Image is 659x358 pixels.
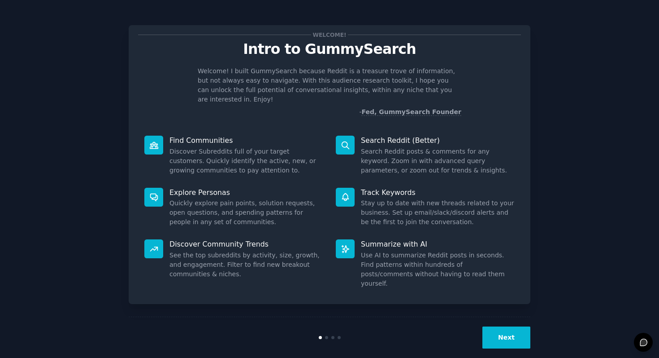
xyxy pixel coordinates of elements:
dd: See the top subreddits by activity, size, growth, and engagement. Filter to find new breakout com... [169,251,323,279]
span: Welcome! [311,30,348,40]
p: Intro to GummySearch [138,41,521,57]
a: Fed, GummySearch Founder [361,108,461,116]
dd: Quickly explore pain points, solution requests, open questions, and spending patterns for people ... [169,199,323,227]
dd: Stay up to date with new threads related to your business. Set up email/slack/discord alerts and ... [361,199,515,227]
dd: Discover Subreddits full of your target customers. Quickly identify the active, new, or growing c... [169,147,323,175]
button: Next [482,327,530,349]
p: Summarize with AI [361,239,515,249]
p: Track Keywords [361,188,515,197]
div: - [359,107,461,117]
p: Find Communities [169,136,323,145]
p: Search Reddit (Better) [361,136,515,145]
dd: Use AI to summarize Reddit posts in seconds. Find patterns within hundreds of posts/comments with... [361,251,515,288]
p: Welcome! I built GummySearch because Reddit is a treasure trove of information, but not always ea... [198,66,461,104]
p: Discover Community Trends [169,239,323,249]
p: Explore Personas [169,188,323,197]
dd: Search Reddit posts & comments for any keyword. Zoom in with advanced query parameters, or zoom o... [361,147,515,175]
